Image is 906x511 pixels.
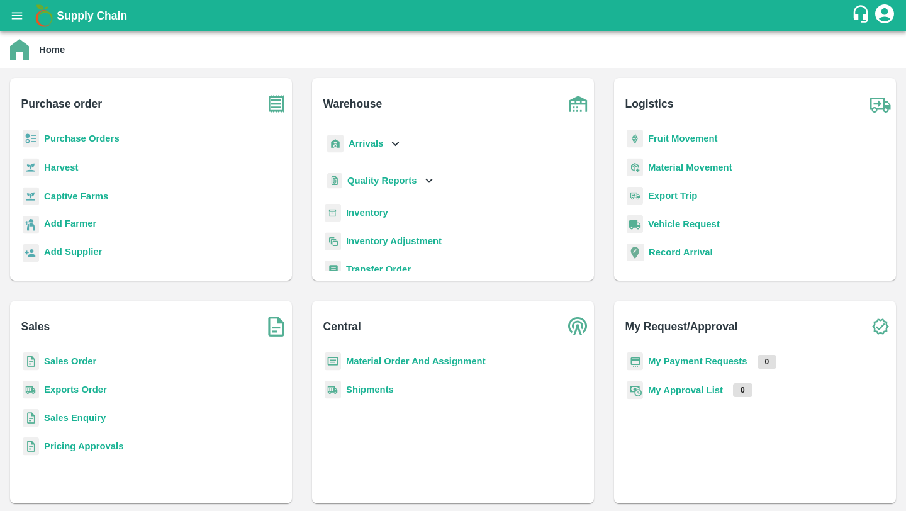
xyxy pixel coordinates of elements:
b: Arrivals [349,138,383,149]
b: Logistics [625,95,674,113]
img: whInventory [325,204,341,222]
a: My Approval List [648,385,723,395]
b: Central [323,318,361,335]
a: Vehicle Request [648,219,720,229]
a: Fruit Movement [648,133,718,143]
img: qualityReport [327,173,342,189]
a: Material Order And Assignment [346,356,486,366]
img: home [10,39,29,60]
a: Transfer Order [346,264,411,274]
img: farmer [23,216,39,234]
div: account of current user [873,3,896,29]
div: Quality Reports [325,168,436,194]
img: purchase [260,88,292,120]
img: soSales [260,311,292,342]
b: Quality Reports [347,176,417,186]
img: sales [23,409,39,427]
img: truck [864,88,896,120]
b: Purchase order [21,95,102,113]
a: Shipments [346,385,394,395]
div: customer-support [851,4,873,27]
a: Record Arrival [649,247,713,257]
img: whArrival [327,135,344,153]
img: sales [23,352,39,371]
b: Supply Chain [57,9,127,22]
img: central [562,311,594,342]
img: supplier [23,244,39,262]
img: fruit [627,130,643,148]
img: payment [627,352,643,371]
a: My Payment Requests [648,356,747,366]
img: reciept [23,130,39,148]
a: Add Supplier [44,245,102,262]
b: Sales [21,318,50,335]
img: inventory [325,232,341,250]
a: Sales Order [44,356,96,366]
img: delivery [627,187,643,205]
a: Exports Order [44,385,107,395]
p: 0 [758,355,777,369]
img: warehouse [562,88,594,120]
p: 0 [733,383,752,397]
img: material [627,158,643,177]
a: Add Farmer [44,216,96,233]
a: Inventory Adjustment [346,236,442,246]
b: Add Supplier [44,247,102,257]
img: centralMaterial [325,352,341,371]
img: shipments [23,381,39,399]
img: harvest [23,187,39,206]
a: Captive Farms [44,191,108,201]
div: Arrivals [325,130,403,158]
img: check [864,311,896,342]
b: Warehouse [323,95,383,113]
img: approval [627,381,643,400]
button: open drawer [3,1,31,30]
b: Add Farmer [44,218,96,228]
a: Export Trip [648,191,697,201]
img: whTransfer [325,261,341,279]
img: recordArrival [627,244,644,261]
img: shipments [325,381,341,399]
img: sales [23,437,39,456]
a: Sales Enquiry [44,413,106,423]
a: Material Movement [648,162,732,172]
a: Pricing Approvals [44,441,123,451]
a: Inventory [346,208,388,218]
a: Supply Chain [57,7,851,25]
a: Purchase Orders [44,133,120,143]
a: Harvest [44,162,78,172]
img: logo [31,3,57,28]
b: Home [39,45,65,55]
b: My Request/Approval [625,318,738,335]
img: harvest [23,158,39,177]
img: vehicle [627,215,643,233]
